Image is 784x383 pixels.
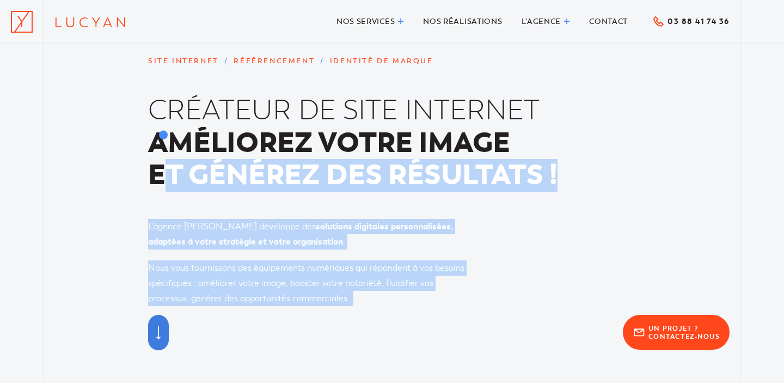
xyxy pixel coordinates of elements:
span: 03 88 41 74 36 [667,17,730,25]
span: / [224,57,229,65]
p: L’agence [PERSON_NAME] développe des . [148,219,470,250]
span: Nos services [336,17,395,26]
a: Un projet ?Contactez-nous [623,315,730,350]
a: Contact [589,15,628,28]
strong: Améliorez votre image [148,124,510,161]
a: Nos réalisations [423,15,502,28]
span: Nos réalisations [423,17,502,26]
strong: et générez des résultats ! [148,156,558,193]
p: Nous vous fournissons des équipements numériques qui répondent à vos besoins spécifiques : amélio... [148,260,470,306]
a: Nos services [336,15,404,28]
span: Un projet ? Contactez-nous [648,324,720,341]
span: Créateur de site internet [148,95,558,127]
a: 03 88 41 74 36 [652,14,730,28]
span: / [320,57,324,65]
strong: solutions digitales personnalisées, adaptées à votre stratégie et votre organisation [148,221,453,247]
p: Site internet Référencement Identité de marque [148,55,636,68]
span: L’agence [522,17,561,26]
span: Contact [589,17,628,26]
